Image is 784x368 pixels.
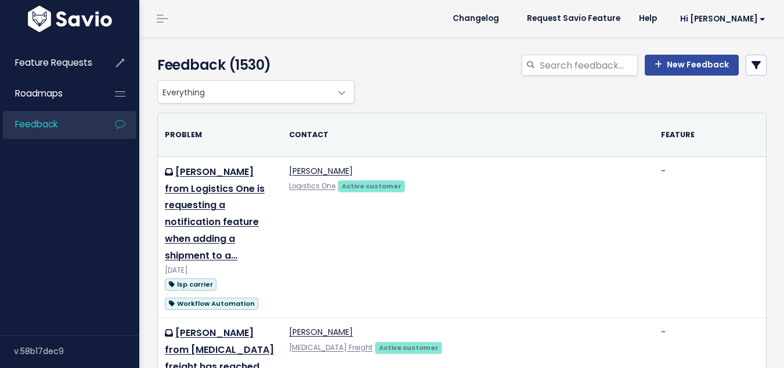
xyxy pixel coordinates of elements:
[157,55,349,76] h4: Feedback (1530)
[15,56,92,69] span: Feature Requests
[165,298,258,310] span: Workflow Automation
[15,87,63,99] span: Roadmaps
[375,341,442,353] a: Active customer
[342,181,402,191] strong: Active customer
[165,265,275,277] div: [DATE]
[158,113,282,156] th: Problem
[289,165,353,177] a: [PERSON_NAME]
[282,113,654,156] th: Contact
[165,165,265,262] a: [PERSON_NAME] from Logistics One is requesting a notification feature when adding a shipment to a…
[289,343,373,352] a: [MEDICAL_DATA] Freight
[3,49,96,76] a: Feature Requests
[666,10,775,28] a: Hi [PERSON_NAME]
[338,180,405,191] a: Active customer
[165,296,258,310] a: Workflow Automation
[645,55,739,76] a: New Feedback
[289,181,335,191] a: Logistics One
[630,10,666,27] a: Help
[158,81,331,103] span: Everything
[25,6,115,32] img: logo-white.9d6f32f41409.svg
[3,80,96,107] a: Roadmaps
[289,326,353,338] a: [PERSON_NAME]
[453,15,499,23] span: Changelog
[680,15,765,23] span: Hi [PERSON_NAME]
[539,55,638,76] input: Search feedback...
[3,111,96,138] a: Feedback
[379,343,439,352] strong: Active customer
[518,10,630,27] a: Request Savio Feature
[157,80,355,103] span: Everything
[14,336,139,366] div: v.58b17dec9
[15,118,57,130] span: Feedback
[165,278,216,291] span: lsp carrier
[165,277,216,291] a: lsp carrier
